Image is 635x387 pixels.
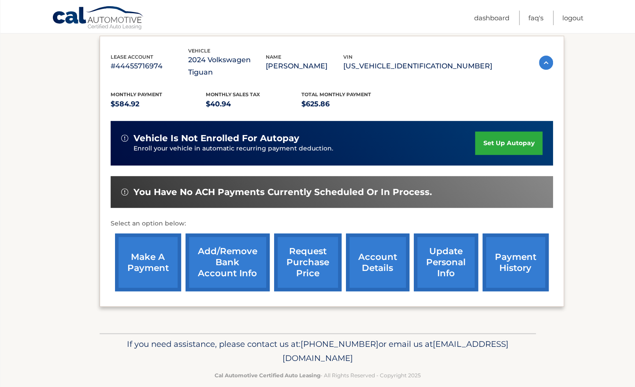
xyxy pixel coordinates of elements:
span: [PHONE_NUMBER] [301,339,379,349]
span: vehicle [188,48,210,54]
a: request purchase price [274,233,342,291]
img: alert-white.svg [121,135,128,142]
a: Add/Remove bank account info [186,233,270,291]
p: Select an option below: [111,218,553,229]
a: set up autopay [475,132,542,155]
span: name [266,54,281,60]
a: payment history [483,233,549,291]
a: Logout [562,11,583,25]
p: $625.86 [301,98,397,110]
span: [EMAIL_ADDRESS][DOMAIN_NAME] [282,339,509,363]
span: You have no ACH payments currently scheduled or in process. [134,187,432,198]
a: FAQ's [528,11,543,25]
p: Enroll your vehicle in automatic recurring payment deduction. [134,144,475,154]
span: vin [343,54,353,60]
p: 2024 Volkswagen Tiguan [188,54,266,79]
span: Monthly Payment [111,91,162,98]
a: make a payment [115,233,181,291]
p: - All Rights Reserved - Copyright 2025 [105,371,530,380]
span: Total Monthly Payment [301,91,371,98]
img: accordion-active.svg [539,56,553,70]
a: Dashboard [474,11,509,25]
span: Monthly sales Tax [206,91,260,98]
p: $584.92 [111,98,206,110]
strong: Cal Automotive Certified Auto Leasing [215,372,320,379]
p: If you need assistance, please contact us at: or email us at [105,337,530,365]
img: alert-white.svg [121,188,128,195]
p: [US_VEHICLE_IDENTIFICATION_NUMBER] [343,60,492,72]
span: lease account [111,54,153,60]
span: vehicle is not enrolled for autopay [134,133,299,144]
p: [PERSON_NAME] [266,60,343,72]
a: Cal Automotive [52,6,145,31]
a: update personal info [414,233,478,291]
p: $40.94 [206,98,301,110]
a: account details [346,233,409,291]
p: #44455716974 [111,60,188,72]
